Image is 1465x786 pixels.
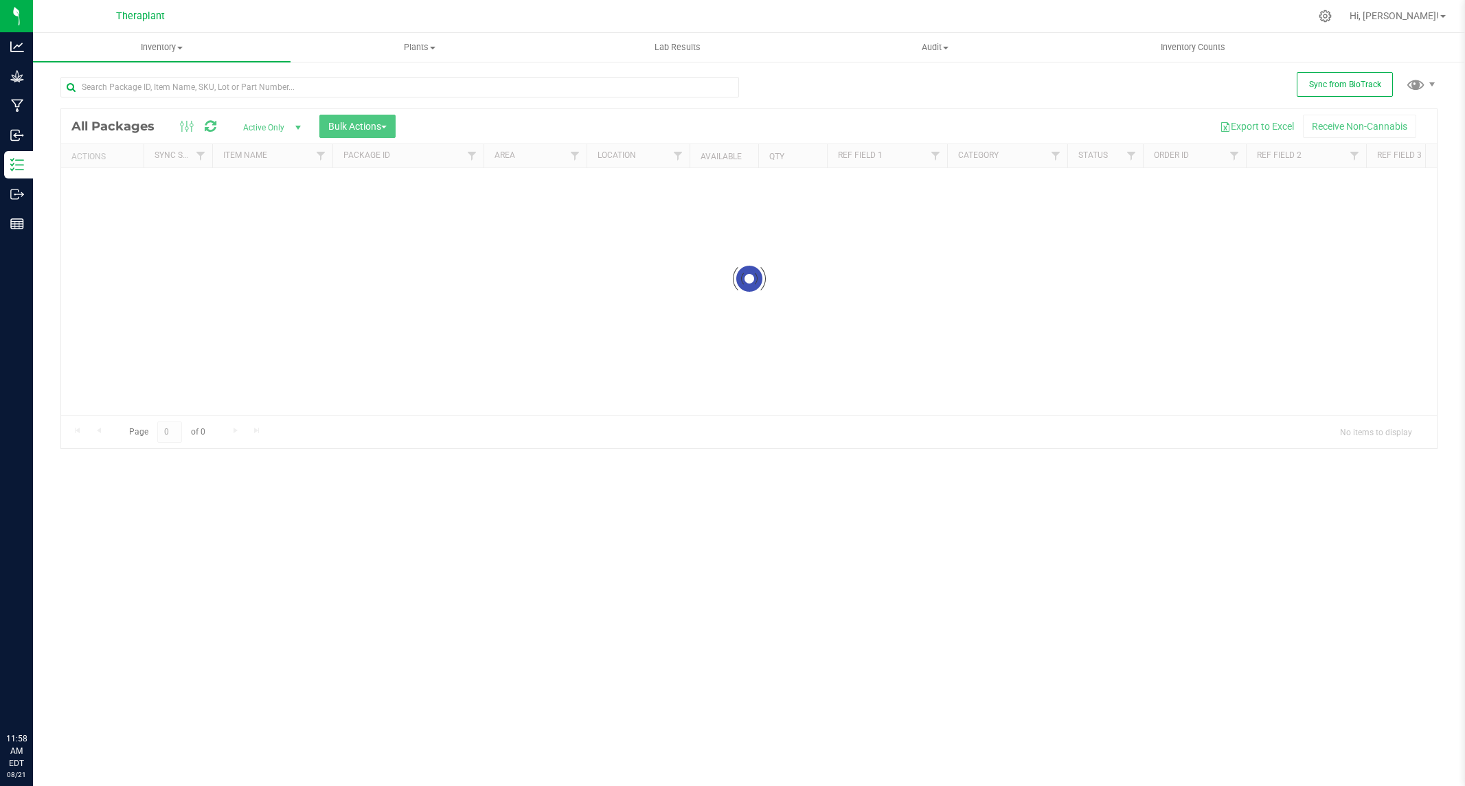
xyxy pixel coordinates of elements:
span: Audit [807,41,1063,54]
a: Inventory [33,33,291,62]
a: Lab Results [549,33,806,62]
inline-svg: Reports [10,217,24,231]
a: Plants [291,33,548,62]
p: 08/21 [6,770,27,780]
span: Hi, [PERSON_NAME]! [1350,10,1439,21]
span: Sync from BioTrack [1309,80,1381,89]
inline-svg: Inventory [10,158,24,172]
div: Manage settings [1317,10,1334,23]
inline-svg: Inbound [10,128,24,142]
inline-svg: Manufacturing [10,99,24,113]
a: Inventory Counts [1064,33,1321,62]
p: 11:58 AM EDT [6,732,27,770]
span: Inventory Counts [1142,41,1244,54]
span: Lab Results [636,41,719,54]
span: Plants [291,41,547,54]
inline-svg: Grow [10,69,24,83]
a: Audit [806,33,1064,62]
input: Search Package ID, Item Name, SKU, Lot or Part Number... [60,77,739,97]
inline-svg: Outbound [10,187,24,201]
span: Theraplant [116,10,165,22]
inline-svg: Analytics [10,40,24,54]
span: Inventory [33,41,291,54]
button: Sync from BioTrack [1297,72,1393,97]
